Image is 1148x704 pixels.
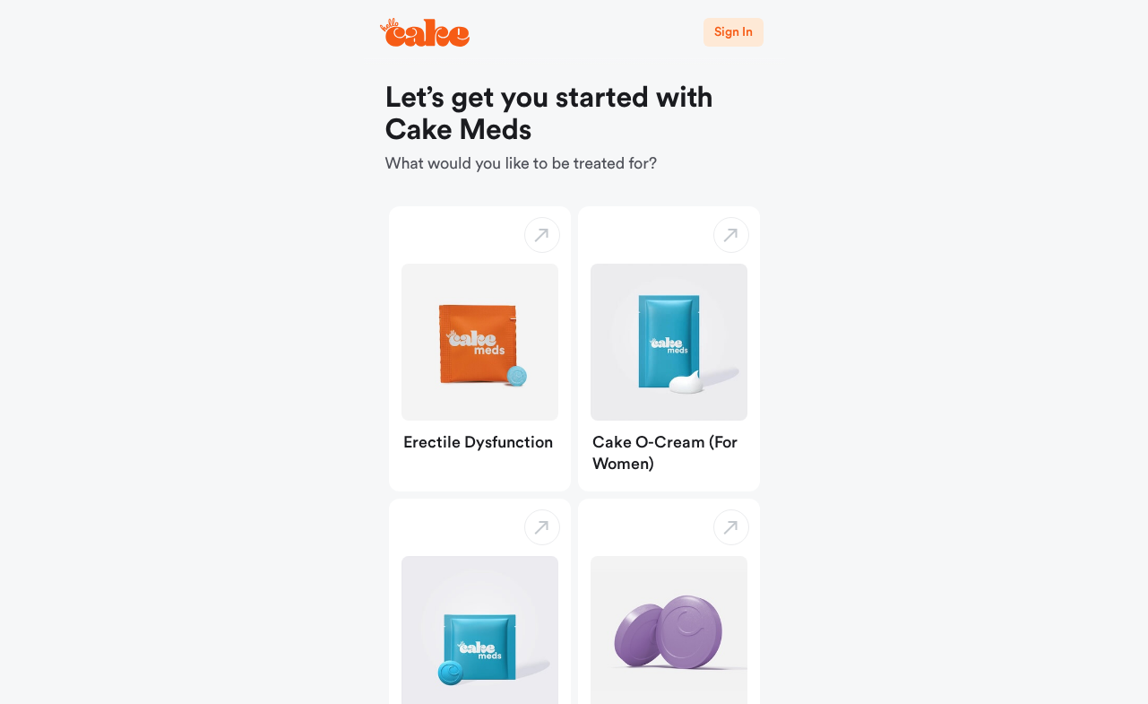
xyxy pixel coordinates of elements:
[385,83,764,176] div: What would you like to be treated for?
[389,421,571,470] div: Erectile Dysfunction
[389,206,571,491] button: Erectile DysfunctionErectile Dysfunction
[578,421,760,491] div: Cake O-Cream (for Women)
[703,18,763,47] button: Sign In
[578,206,760,491] button: Cake O-Cream (for Women)Cake O-Cream (for Women)
[714,26,752,39] span: Sign In
[401,264,558,421] img: Erectile Dysfunction
[385,83,764,147] h1: Let’s get you started with Cake Meds
[591,264,747,421] img: Cake O-Cream (for Women)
